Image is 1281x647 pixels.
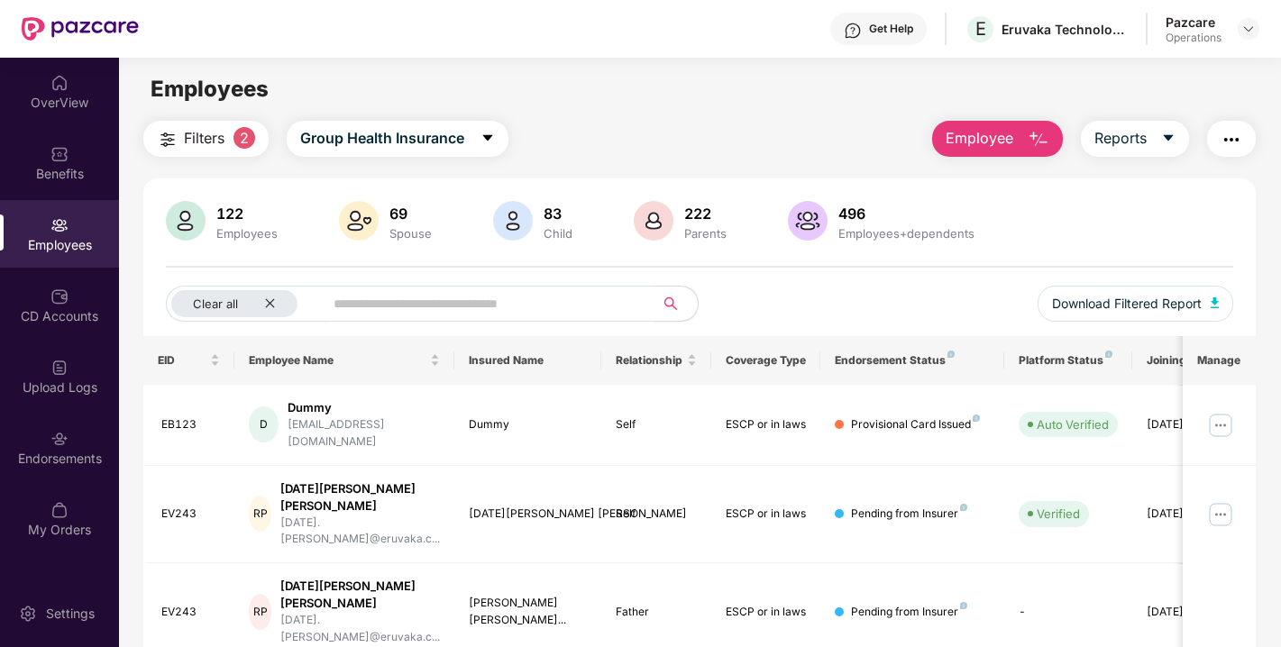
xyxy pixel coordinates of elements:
img: svg+xml;base64,PHN2ZyB4bWxucz0iaHR0cDovL3d3dy53My5vcmcvMjAwMC9zdmciIHdpZHRoPSI4IiBoZWlnaHQ9IjgiIH... [960,504,967,511]
div: ESCP or in laws [726,506,807,523]
div: Employees [213,226,281,241]
th: Coverage Type [711,336,821,385]
th: Manage [1183,336,1256,385]
div: Child [540,226,576,241]
span: caret-down [1161,131,1176,147]
div: Get Help [869,22,913,36]
div: [DATE][PERSON_NAME] [PERSON_NAME] [469,506,587,523]
th: Relationship [601,336,711,385]
div: Spouse [386,226,435,241]
img: svg+xml;base64,PHN2ZyBpZD0iU2V0dGluZy0yMHgyMCIgeG1sbnM9Imh0dHA6Ly93d3cudzMub3JnLzIwMDAvc3ZnIiB3aW... [19,605,37,623]
div: Operations [1166,31,1222,45]
div: Eruvaka Technologies Private Limited [1002,21,1128,38]
th: Insured Name [454,336,601,385]
div: Employees+dependents [835,226,978,241]
img: svg+xml;base64,PHN2ZyB4bWxucz0iaHR0cDovL3d3dy53My5vcmcvMjAwMC9zdmciIHdpZHRoPSI4IiBoZWlnaHQ9IjgiIH... [1105,351,1112,358]
div: ESCP or in laws [726,604,807,621]
th: Joining Date [1132,336,1242,385]
img: svg+xml;base64,PHN2ZyB4bWxucz0iaHR0cDovL3d3dy53My5vcmcvMjAwMC9zdmciIHdpZHRoPSIyNCIgaGVpZ2h0PSIyNC... [1221,129,1242,150]
button: search [654,286,699,322]
button: Filters2 [143,121,269,157]
span: Filters [184,127,224,150]
div: 496 [835,205,978,223]
img: svg+xml;base64,PHN2ZyBpZD0iSG9tZSIgeG1sbnM9Imh0dHA6Ly93d3cudzMub3JnLzIwMDAvc3ZnIiB3aWR0aD0iMjAiIG... [50,74,69,92]
div: Dummy [288,399,440,416]
span: Download Filtered Report [1052,294,1202,314]
img: svg+xml;base64,PHN2ZyB4bWxucz0iaHR0cDovL3d3dy53My5vcmcvMjAwMC9zdmciIHdpZHRoPSI4IiBoZWlnaHQ9IjgiIH... [947,351,955,358]
span: Relationship [616,353,683,368]
img: svg+xml;base64,PHN2ZyBpZD0iSGVscC0zMngzMiIgeG1sbnM9Imh0dHA6Ly93d3cudzMub3JnLzIwMDAvc3ZnIiB3aWR0aD... [844,22,862,40]
div: 222 [681,205,730,223]
div: [DATE] [1147,604,1228,621]
img: svg+xml;base64,PHN2ZyB4bWxucz0iaHR0cDovL3d3dy53My5vcmcvMjAwMC9zdmciIHhtbG5zOnhsaW5rPSJodHRwOi8vd3... [1211,297,1220,308]
span: Reports [1094,127,1147,150]
button: Reportscaret-down [1081,121,1189,157]
div: Self [616,506,697,523]
img: svg+xml;base64,PHN2ZyB4bWxucz0iaHR0cDovL3d3dy53My5vcmcvMjAwMC9zdmciIHhtbG5zOnhsaW5rPSJodHRwOi8vd3... [166,201,206,241]
img: svg+xml;base64,PHN2ZyBpZD0iRW5kb3JzZW1lbnRzIiB4bWxucz0iaHR0cDovL3d3dy53My5vcmcvMjAwMC9zdmciIHdpZH... [50,430,69,448]
span: Employee Name [249,353,426,368]
div: EV243 [161,506,221,523]
img: svg+xml;base64,PHN2ZyB4bWxucz0iaHR0cDovL3d3dy53My5vcmcvMjAwMC9zdmciIHhtbG5zOnhsaW5rPSJodHRwOi8vd3... [339,201,379,241]
img: svg+xml;base64,PHN2ZyB4bWxucz0iaHR0cDovL3d3dy53My5vcmcvMjAwMC9zdmciIHdpZHRoPSI4IiBoZWlnaHQ9IjgiIH... [960,602,967,609]
button: Group Health Insurancecaret-down [287,121,508,157]
div: [DATE][PERSON_NAME] [PERSON_NAME] [280,578,440,612]
span: search [654,296,689,311]
div: [DATE] [1147,416,1228,433]
div: Settings [41,605,100,623]
img: svg+xml;base64,PHN2ZyBpZD0iTXlfT3JkZXJzIiBkYXRhLW5hbWU9Ik15IE9yZGVycyIgeG1sbnM9Imh0dHA6Ly93d3cudz... [50,501,69,519]
div: 83 [540,205,576,223]
th: EID [143,336,235,385]
img: New Pazcare Logo [22,17,139,41]
div: Father [616,604,697,621]
div: Provisional Card Issued [851,416,980,433]
div: Platform Status [1019,353,1118,368]
span: Group Health Insurance [300,127,464,150]
div: [DATE] [1147,506,1228,523]
span: close [264,297,276,309]
img: svg+xml;base64,PHN2ZyBpZD0iRW1wbG95ZWVzIiB4bWxucz0iaHR0cDovL3d3dy53My5vcmcvMjAwMC9zdmciIHdpZHRoPS... [50,216,69,234]
div: [DATE].[PERSON_NAME]@eruvaka.c... [280,515,440,549]
div: EV243 [161,604,221,621]
span: Clear all [193,296,238,311]
div: EB123 [161,416,221,433]
button: Employee [932,121,1063,157]
div: [PERSON_NAME] [PERSON_NAME]... [469,595,587,629]
span: EID [158,353,207,368]
img: svg+xml;base64,PHN2ZyB4bWxucz0iaHR0cDovL3d3dy53My5vcmcvMjAwMC9zdmciIHdpZHRoPSIyNCIgaGVpZ2h0PSIyNC... [157,129,178,150]
img: svg+xml;base64,PHN2ZyBpZD0iQ0RfQWNjb3VudHMiIGRhdGEtbmFtZT0iQ0QgQWNjb3VudHMiIHhtbG5zPSJodHRwOi8vd3... [50,287,69,305]
div: 122 [213,205,281,223]
div: RP [249,594,271,630]
div: D [249,406,279,442]
div: Pazcare [1166,14,1222,31]
div: [EMAIL_ADDRESS][DOMAIN_NAME] [288,416,440,451]
div: Endorsement Status [835,353,989,368]
th: Employee Name [234,336,454,385]
div: 69 [386,205,435,223]
div: [DATE][PERSON_NAME] [PERSON_NAME] [280,480,440,515]
button: Download Filtered Report [1038,286,1234,322]
span: caret-down [480,131,495,147]
img: svg+xml;base64,PHN2ZyBpZD0iQmVuZWZpdHMiIHhtbG5zPSJodHRwOi8vd3d3LnczLm9yZy8yMDAwL3N2ZyIgd2lkdGg9Ij... [50,145,69,163]
img: svg+xml;base64,PHN2ZyB4bWxucz0iaHR0cDovL3d3dy53My5vcmcvMjAwMC9zdmciIHdpZHRoPSI4IiBoZWlnaHQ9IjgiIH... [973,415,980,422]
img: svg+xml;base64,PHN2ZyB4bWxucz0iaHR0cDovL3d3dy53My5vcmcvMjAwMC9zdmciIHhtbG5zOnhsaW5rPSJodHRwOi8vd3... [1028,129,1049,150]
img: svg+xml;base64,PHN2ZyBpZD0iVXBsb2FkX0xvZ3MiIGRhdGEtbmFtZT0iVXBsb2FkIExvZ3MiIHhtbG5zPSJodHRwOi8vd3... [50,359,69,377]
div: Verified [1037,505,1080,523]
span: Employee [946,127,1013,150]
img: manageButton [1206,410,1235,439]
span: E [975,18,986,40]
div: [DATE].[PERSON_NAME]@eruvaka.c... [280,612,440,646]
div: Self [616,416,697,433]
img: manageButton [1206,499,1235,528]
img: svg+xml;base64,PHN2ZyB4bWxucz0iaHR0cDovL3d3dy53My5vcmcvMjAwMC9zdmciIHhtbG5zOnhsaW5rPSJodHRwOi8vd3... [634,201,673,241]
div: Auto Verified [1037,415,1109,433]
div: ESCP or in laws [726,416,807,433]
button: Clear allclose [166,286,330,322]
img: svg+xml;base64,PHN2ZyB4bWxucz0iaHR0cDovL3d3dy53My5vcmcvMjAwMC9zdmciIHhtbG5zOnhsaW5rPSJodHRwOi8vd3... [493,201,533,241]
div: Pending from Insurer [851,604,967,621]
div: Parents [681,226,730,241]
div: Dummy [469,416,587,433]
span: Employees [151,76,269,102]
img: svg+xml;base64,PHN2ZyB4bWxucz0iaHR0cDovL3d3dy53My5vcmcvMjAwMC9zdmciIHhtbG5zOnhsaW5rPSJodHRwOi8vd3... [788,201,828,241]
span: 2 [233,127,255,149]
